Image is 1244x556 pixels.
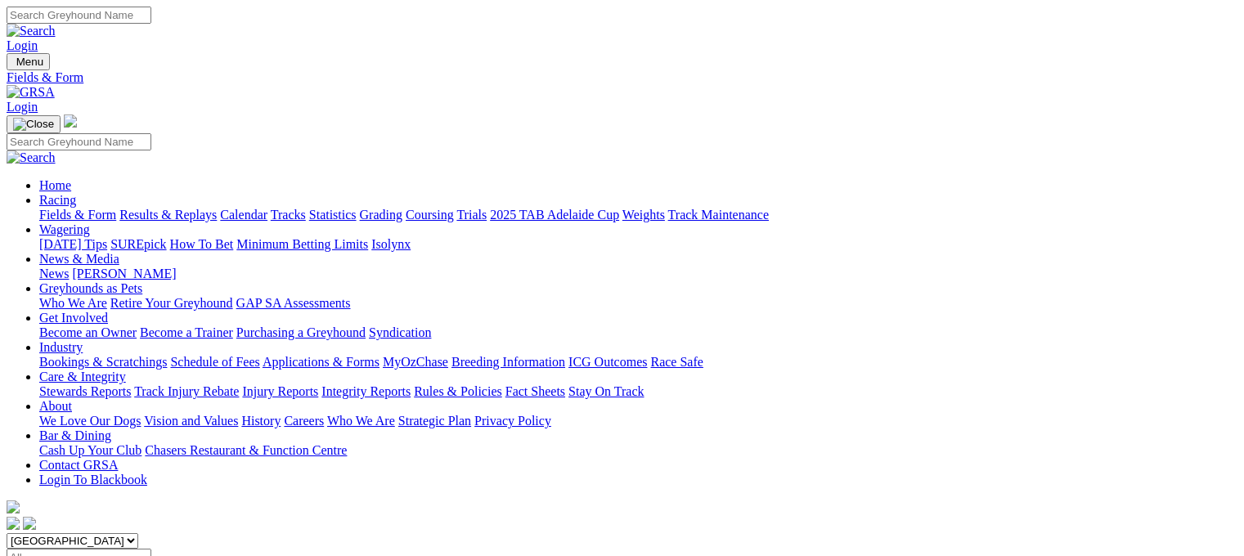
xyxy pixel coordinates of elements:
[39,458,118,472] a: Contact GRSA
[668,208,769,222] a: Track Maintenance
[568,384,644,398] a: Stay On Track
[144,414,238,428] a: Vision and Values
[383,355,448,369] a: MyOzChase
[568,355,647,369] a: ICG Outcomes
[406,208,454,222] a: Coursing
[39,325,1237,340] div: Get Involved
[13,118,54,131] img: Close
[119,208,217,222] a: Results & Replays
[309,208,357,222] a: Statistics
[145,443,347,457] a: Chasers Restaurant & Function Centre
[39,370,126,383] a: Care & Integrity
[39,414,1237,428] div: About
[39,222,90,236] a: Wagering
[505,384,565,398] a: Fact Sheets
[7,70,1237,85] a: Fields & Form
[39,267,1237,281] div: News & Media
[622,208,665,222] a: Weights
[39,193,76,207] a: Racing
[7,115,61,133] button: Toggle navigation
[16,56,43,68] span: Menu
[321,384,411,398] a: Integrity Reports
[39,325,137,339] a: Become an Owner
[220,208,267,222] a: Calendar
[170,237,234,251] a: How To Bet
[451,355,565,369] a: Breeding Information
[236,325,366,339] a: Purchasing a Greyhound
[7,100,38,114] a: Login
[7,24,56,38] img: Search
[39,414,141,428] a: We Love Our Dogs
[7,38,38,52] a: Login
[39,311,108,325] a: Get Involved
[236,237,368,251] a: Minimum Betting Limits
[241,414,281,428] a: History
[7,85,55,100] img: GRSA
[236,296,351,310] a: GAP SA Assessments
[474,414,551,428] a: Privacy Policy
[39,443,141,457] a: Cash Up Your Club
[39,252,119,266] a: News & Media
[110,296,233,310] a: Retire Your Greyhound
[7,517,20,530] img: facebook.svg
[398,414,471,428] a: Strategic Plan
[39,281,142,295] a: Greyhounds as Pets
[369,325,431,339] a: Syndication
[371,237,411,251] a: Isolynx
[39,237,1237,252] div: Wagering
[263,355,379,369] a: Applications & Forms
[39,355,1237,370] div: Industry
[39,428,111,442] a: Bar & Dining
[7,150,56,165] img: Search
[39,355,167,369] a: Bookings & Scratchings
[39,208,1237,222] div: Racing
[110,237,166,251] a: SUREpick
[23,517,36,530] img: twitter.svg
[64,114,77,128] img: logo-grsa-white.png
[39,384,131,398] a: Stewards Reports
[170,355,259,369] a: Schedule of Fees
[134,384,239,398] a: Track Injury Rebate
[414,384,502,398] a: Rules & Policies
[7,7,151,24] input: Search
[39,473,147,486] a: Login To Blackbook
[650,355,703,369] a: Race Safe
[39,267,69,280] a: News
[140,325,233,339] a: Become a Trainer
[39,384,1237,399] div: Care & Integrity
[7,133,151,150] input: Search
[39,208,116,222] a: Fields & Form
[456,208,487,222] a: Trials
[271,208,306,222] a: Tracks
[39,399,72,413] a: About
[242,384,318,398] a: Injury Reports
[7,500,20,513] img: logo-grsa-white.png
[39,443,1237,458] div: Bar & Dining
[490,208,619,222] a: 2025 TAB Adelaide Cup
[72,267,176,280] a: [PERSON_NAME]
[7,53,50,70] button: Toggle navigation
[39,340,83,354] a: Industry
[284,414,324,428] a: Careers
[360,208,402,222] a: Grading
[39,237,107,251] a: [DATE] Tips
[39,296,1237,311] div: Greyhounds as Pets
[39,296,107,310] a: Who We Are
[327,414,395,428] a: Who We Are
[39,178,71,192] a: Home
